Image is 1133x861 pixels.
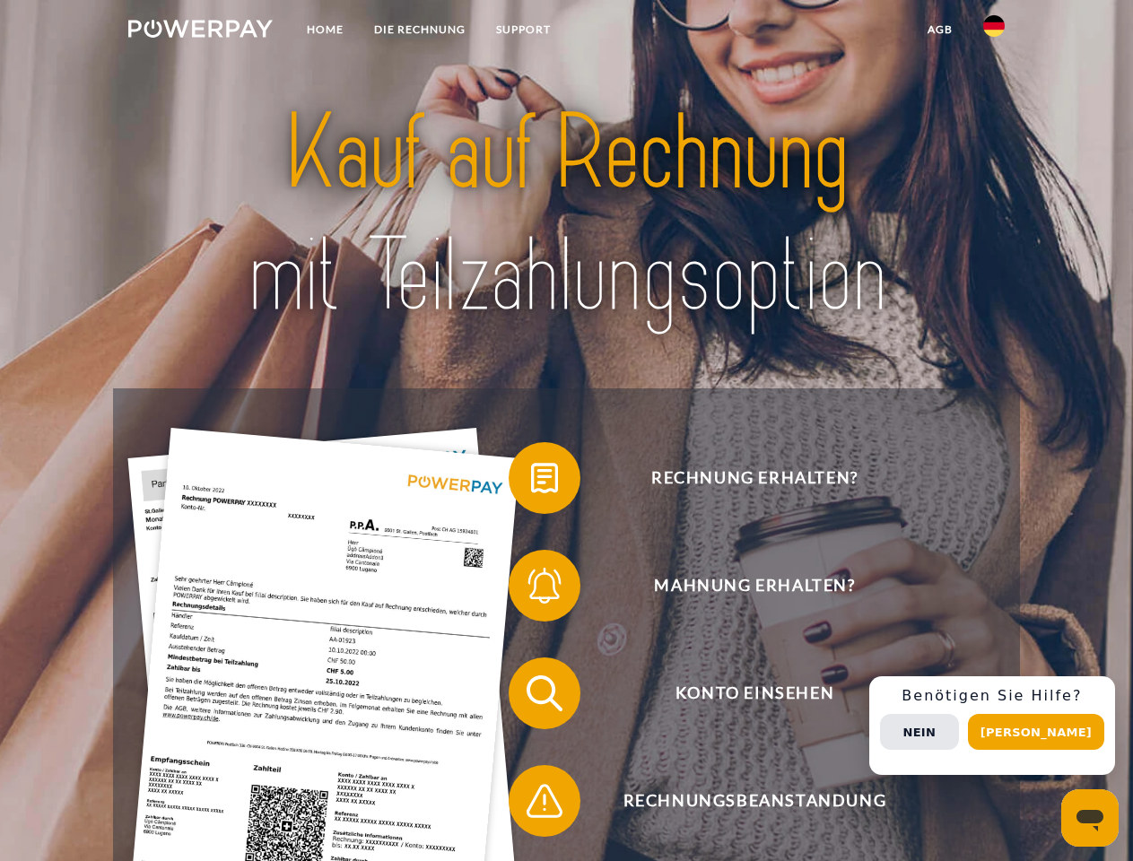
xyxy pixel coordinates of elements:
img: de [983,15,1005,37]
button: Mahnung erhalten? [509,550,975,622]
span: Mahnung erhalten? [535,550,974,622]
a: DIE RECHNUNG [359,13,481,46]
img: qb_warning.svg [522,778,567,823]
button: [PERSON_NAME] [968,714,1104,750]
span: Konto einsehen [535,657,974,729]
div: Schnellhilfe [869,676,1115,775]
a: agb [912,13,968,46]
img: qb_search.svg [522,671,567,716]
a: SUPPORT [481,13,566,46]
button: Rechnungsbeanstandung [509,765,975,837]
button: Konto einsehen [509,657,975,729]
span: Rechnung erhalten? [535,442,974,514]
img: qb_bill.svg [522,456,567,500]
iframe: Schaltfläche zum Öffnen des Messaging-Fensters [1061,789,1119,847]
img: qb_bell.svg [522,563,567,608]
button: Rechnung erhalten? [509,442,975,514]
button: Nein [880,714,959,750]
img: logo-powerpay-white.svg [128,20,273,38]
h3: Benötigen Sie Hilfe? [880,687,1104,705]
span: Rechnungsbeanstandung [535,765,974,837]
a: Home [292,13,359,46]
img: title-powerpay_de.svg [171,86,962,344]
